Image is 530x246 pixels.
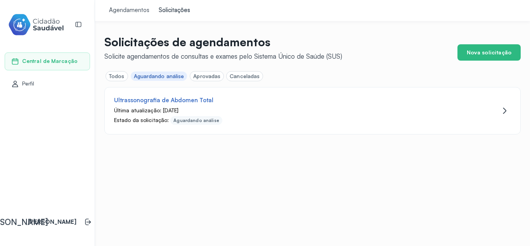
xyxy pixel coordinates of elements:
div: Solicite agendamentos de consultas e exames pelo Sistema Único de Saúde (SUS) [104,52,342,60]
span: Perfil [22,80,35,87]
div: Aprovadas [193,73,220,80]
p: [PERSON_NAME] [28,218,76,226]
div: Solicitações [159,7,190,14]
div: Agendamentos [109,7,149,14]
div: Aguardando análise [173,118,219,123]
p: Solicitações de agendamentos [104,35,342,49]
div: Aguardando análise [134,73,184,80]
div: Ultrassonografia de Abdomen Total [114,97,213,104]
div: Estado da solicitação: [114,117,169,125]
span: Central de Marcação [22,58,78,65]
div: Canceladas [230,73,260,80]
img: cidadao-saudavel-filled-logo.svg [8,12,64,37]
div: Última atualização: [DATE] [114,107,445,114]
button: Nova solicitação [457,44,521,61]
div: Todos [109,73,125,80]
a: Central de Marcação [11,58,83,65]
a: Perfil [11,80,83,88]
